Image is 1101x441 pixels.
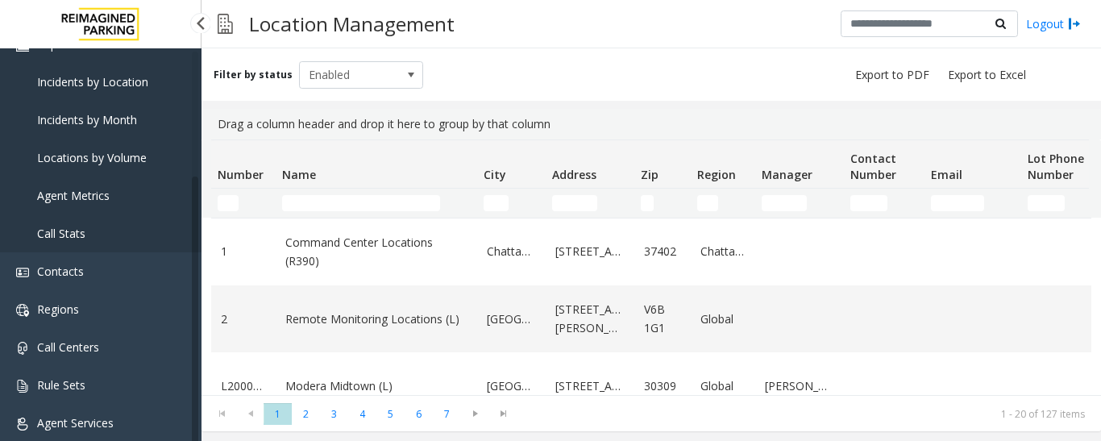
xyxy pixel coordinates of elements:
[37,150,147,165] span: Locations by Volume
[37,74,148,89] span: Incidents by Location
[931,167,962,182] span: Email
[202,139,1101,395] div: Data table
[464,407,486,420] span: Go to the next page
[37,339,99,355] span: Call Centers
[691,189,755,218] td: Region Filter
[484,167,506,182] span: City
[221,377,266,395] a: L20000500
[697,195,718,211] input: Region Filter
[1028,195,1065,211] input: Lot Phone Number Filter
[376,403,405,425] span: Page 5
[948,67,1026,83] span: Export to Excel
[644,243,681,260] a: 37402
[555,243,625,260] a: [STREET_ADDRESS]
[218,167,264,182] span: Number
[433,403,461,425] span: Page 7
[1026,15,1081,32] a: Logout
[527,407,1085,421] kendo-pager-info: 1 - 20 of 127 items
[634,189,691,218] td: Zip Filter
[214,68,293,82] label: Filter by status
[555,301,625,337] a: [STREET_ADDRESS][PERSON_NAME]
[487,377,536,395] a: [GEOGRAPHIC_DATA]
[552,167,596,182] span: Address
[641,195,654,211] input: Zip Filter
[37,415,114,431] span: Agent Services
[37,226,85,241] span: Call Stats
[405,403,433,425] span: Page 6
[37,264,84,279] span: Contacts
[1068,15,1081,32] img: logout
[285,234,467,270] a: Command Center Locations (R390)
[489,402,517,425] span: Go to the last page
[555,377,625,395] a: [STREET_ADDRESS]
[931,195,984,211] input: Email Filter
[849,64,936,86] button: Export to PDF
[211,109,1091,139] div: Drag a column header and drop it here to group by that column
[221,243,266,260] a: 1
[218,195,239,211] input: Number Filter
[37,112,137,127] span: Incidents by Month
[348,403,376,425] span: Page 4
[264,403,292,425] span: Page 1
[320,403,348,425] span: Page 3
[644,301,681,337] a: V6B 1G1
[282,195,440,211] input: Name Filter
[487,310,536,328] a: [GEOGRAPHIC_DATA]
[282,167,316,182] span: Name
[276,189,477,218] td: Name Filter
[765,377,834,395] a: [PERSON_NAME]
[241,4,463,44] h3: Location Management
[484,195,509,211] input: City Filter
[477,189,546,218] td: City Filter
[16,304,29,317] img: 'icon'
[16,266,29,279] img: 'icon'
[700,243,746,260] a: Chattanooga
[221,310,266,328] a: 2
[941,64,1032,86] button: Export to Excel
[16,418,29,431] img: 'icon'
[37,188,110,203] span: Agent Metrics
[644,377,681,395] a: 30309
[285,310,467,328] a: Remote Monitoring Locations (L)
[1028,151,1084,182] span: Lot Phone Number
[37,377,85,393] span: Rule Sets
[37,302,79,317] span: Regions
[700,377,746,395] a: Global
[700,310,746,328] a: Global
[762,167,812,182] span: Manager
[924,189,1021,218] td: Email Filter
[461,402,489,425] span: Go to the next page
[300,62,398,88] span: Enabled
[844,189,924,218] td: Contact Number Filter
[16,342,29,355] img: 'icon'
[850,195,887,211] input: Contact Number Filter
[697,167,736,182] span: Region
[16,380,29,393] img: 'icon'
[641,167,659,182] span: Zip
[211,189,276,218] td: Number Filter
[755,189,844,218] td: Manager Filter
[487,243,536,260] a: Chattanooga
[855,67,929,83] span: Export to PDF
[292,403,320,425] span: Page 2
[762,195,807,211] input: Manager Filter
[492,407,514,420] span: Go to the last page
[552,195,597,211] input: Address Filter
[546,189,634,218] td: Address Filter
[850,151,896,182] span: Contact Number
[285,377,467,395] a: Modera Midtown (L)
[218,4,233,44] img: pageIcon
